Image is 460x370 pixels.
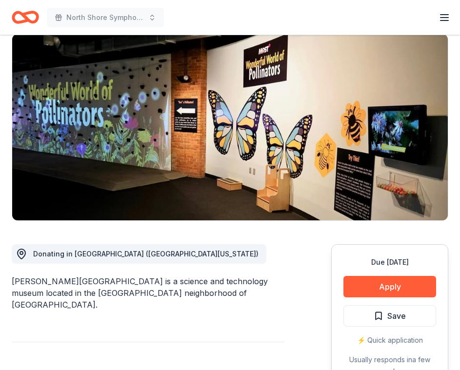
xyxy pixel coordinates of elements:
[343,305,436,327] button: Save
[33,250,259,258] span: Donating in [GEOGRAPHIC_DATA] ([GEOGRAPHIC_DATA][US_STATE])
[343,334,436,346] div: ⚡️ Quick application
[343,256,436,268] div: Due [DATE]
[387,310,406,322] span: Save
[66,12,144,23] span: North Shore Symphony Orchestra Winter Gala
[343,276,436,297] button: Apply
[12,275,284,311] div: [PERSON_NAME][GEOGRAPHIC_DATA] is a science and technology museum located in the [GEOGRAPHIC_DATA...
[47,8,164,27] button: North Shore Symphony Orchestra Winter Gala
[12,34,448,220] img: Image for Milton J. Rubenstein Museum of Science & Technology
[12,6,39,29] a: Home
